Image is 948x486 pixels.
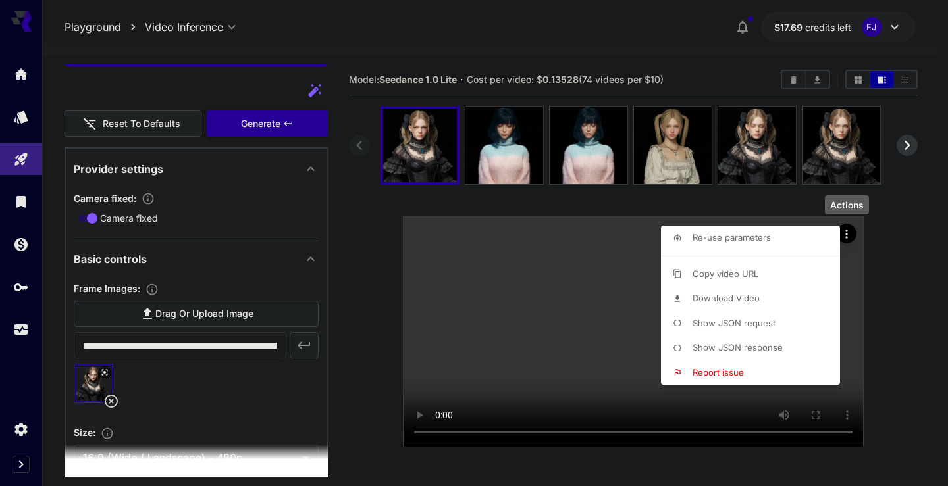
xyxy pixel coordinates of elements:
[693,232,771,243] span: Re-use parameters
[693,293,760,303] span: Download Video
[693,342,783,352] span: Show JSON response
[693,268,758,279] span: Copy video URL
[693,318,776,328] span: Show JSON request
[825,195,869,214] div: Actions
[693,367,744,377] span: Report issue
